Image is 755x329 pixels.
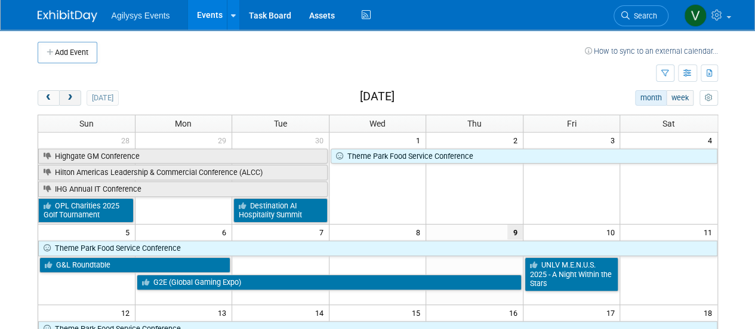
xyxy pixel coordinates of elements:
a: How to sync to an external calendar... [585,47,718,56]
span: 14 [314,305,329,320]
span: 2 [512,133,523,147]
span: 28 [120,133,135,147]
span: 30 [314,133,329,147]
span: 11 [702,225,717,239]
i: Personalize Calendar [705,94,713,102]
span: Mon [175,119,192,128]
a: OPL Charities 2025 Golf Tournament [38,198,134,223]
span: Agilysys Events [112,11,170,20]
span: 8 [415,225,426,239]
a: G&L Roundtable [39,257,231,273]
span: 6 [221,225,232,239]
span: 18 [702,305,717,320]
a: G2E (Global Gaming Expo) [137,275,522,290]
a: Search [614,5,668,26]
button: month [635,90,667,106]
a: Hilton Americas Leadership & Commercial Conference (ALCC) [38,165,328,180]
span: Fri [567,119,577,128]
a: Theme Park Food Service Conference [38,241,717,256]
button: week [666,90,694,106]
span: Tue [274,119,287,128]
span: 1 [415,133,426,147]
span: Search [630,11,657,20]
span: 9 [507,225,523,239]
button: Add Event [38,42,97,63]
span: 16 [508,305,523,320]
span: Thu [467,119,482,128]
a: UNLV M.E.N.U.S. 2025 - A Night Within the Stars [525,257,619,291]
button: next [59,90,81,106]
span: Wed [369,119,386,128]
h2: [DATE] [359,90,394,103]
img: ExhibitDay [38,10,97,22]
a: Destination AI Hospitality Summit [233,198,328,223]
a: IHG Annual IT Conference [38,182,328,197]
img: Vaitiare Munoz [684,4,707,27]
a: Highgate GM Conference [38,149,328,164]
span: 29 [217,133,232,147]
span: 5 [124,225,135,239]
span: 15 [411,305,426,320]
span: 7 [318,225,329,239]
span: 10 [605,225,620,239]
button: myCustomButton [699,90,717,106]
button: prev [38,90,60,106]
span: 4 [707,133,717,147]
span: 13 [217,305,232,320]
span: 3 [609,133,620,147]
button: [DATE] [87,90,118,106]
span: Sun [79,119,94,128]
span: Sat [662,119,675,128]
span: 17 [605,305,620,320]
span: 12 [120,305,135,320]
a: Theme Park Food Service Conference [331,149,717,164]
